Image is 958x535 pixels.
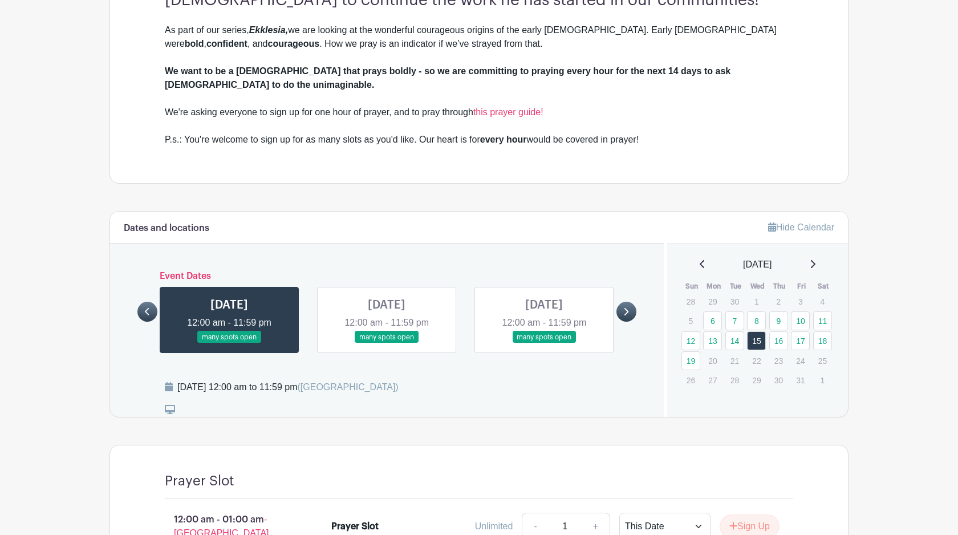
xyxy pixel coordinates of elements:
h6: Event Dates [157,271,616,282]
p: 29 [703,293,722,310]
em: Ekklesia, [249,25,289,35]
div: As part of our series, we are looking at the wonderful courageous origins of the early [DEMOGRAPH... [165,23,793,147]
p: 21 [725,352,744,370]
a: 6 [703,311,722,330]
p: 22 [747,352,766,370]
th: Mon [703,281,725,292]
th: Fri [790,281,813,292]
p: 28 [725,371,744,389]
p: 25 [813,352,832,370]
a: 18 [813,331,832,350]
a: 16 [769,331,788,350]
p: 29 [747,371,766,389]
a: 10 [791,311,810,330]
p: 20 [703,352,722,370]
div: Unlimited [475,520,513,533]
p: 1 [747,293,766,310]
p: 1 [813,371,832,389]
p: 4 [813,293,832,310]
a: 15 [747,331,766,350]
a: 17 [791,331,810,350]
strong: courageous [268,39,320,48]
strong: every hour [480,135,527,144]
a: 11 [813,311,832,330]
h6: Dates and locations [124,223,209,234]
p: 23 [769,352,788,370]
p: 2 [769,293,788,310]
div: Prayer Slot [331,520,379,533]
th: Thu [769,281,791,292]
strong: bold [185,39,204,48]
p: 30 [725,293,744,310]
div: [DATE] 12:00 am to 11:59 pm [177,380,399,394]
th: Sun [681,281,703,292]
a: 14 [725,331,744,350]
p: 5 [681,312,700,330]
a: 8 [747,311,766,330]
a: 7 [725,311,744,330]
p: 27 [703,371,722,389]
p: 24 [791,352,810,370]
p: 28 [681,293,700,310]
h4: Prayer Slot [165,473,234,489]
a: 19 [681,351,700,370]
a: this prayer guide! [473,107,543,117]
th: Sat [813,281,835,292]
th: Tue [725,281,747,292]
p: 3 [791,293,810,310]
p: 31 [791,371,810,389]
a: 13 [703,331,722,350]
a: Hide Calendar [768,222,834,232]
a: 9 [769,311,788,330]
strong: We want to be a [DEMOGRAPHIC_DATA] that prays boldly - so we are committing to praying every hour... [165,66,730,90]
th: Wed [746,281,769,292]
p: 26 [681,371,700,389]
span: [DATE] [743,258,772,271]
strong: confident [206,39,247,48]
p: 30 [769,371,788,389]
a: 12 [681,331,700,350]
span: ([GEOGRAPHIC_DATA]) [297,382,398,392]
